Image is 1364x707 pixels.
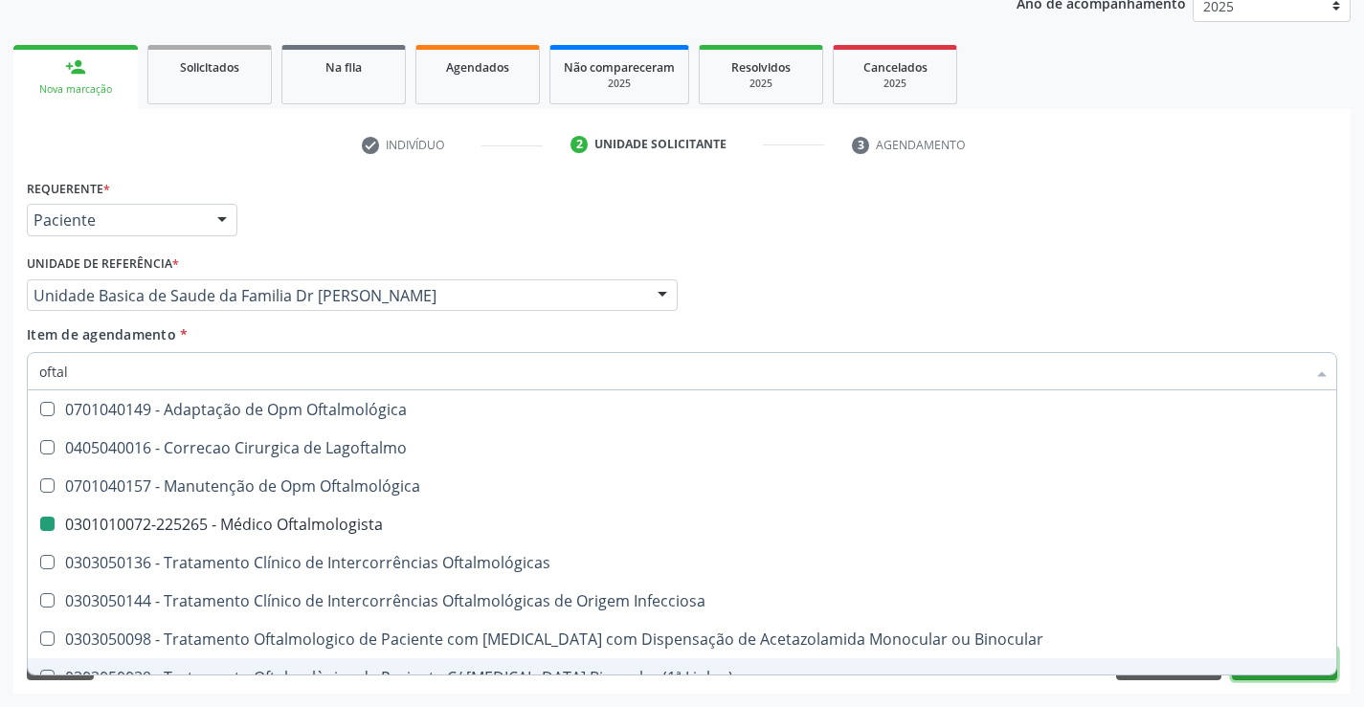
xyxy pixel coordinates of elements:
[39,352,1306,390] input: Buscar por procedimentos
[713,77,809,91] div: 2025
[39,593,1325,608] div: 0303050144 - Tratamento Clínico de Intercorrências Oftalmológicas de Origem Infecciosa
[39,517,1325,532] div: 0301010072-225265 - Médico Oftalmologista
[27,250,179,279] label: Unidade de referência
[180,59,239,76] span: Solicitados
[564,59,675,76] span: Não compareceram
[27,325,176,343] span: Item de agendamento
[446,59,509,76] span: Agendados
[39,440,1325,455] div: 0405040016 - Correcao Cirurgica de Lagoftalmo
[34,210,198,230] span: Paciente
[39,670,1325,685] div: 0303050039 - Tratamento Oftalmològico de Paciente C/ [MEDICAL_DATA] Binocular (1ª Linha )
[27,82,124,97] div: Nova marcação
[39,478,1325,494] div: 0701040157 - Manutenção de Opm Oftalmológica
[325,59,362,76] span: Na fila
[39,631,1325,647] div: 0303050098 - Tratamento Oftalmologico de Paciente com [MEDICAL_DATA] com Dispensação de Acetazola...
[65,56,86,77] div: person_add
[570,136,588,153] div: 2
[39,402,1325,417] div: 0701040149 - Adaptação de Opm Oftalmológica
[34,286,638,305] span: Unidade Basica de Saude da Familia Dr [PERSON_NAME]
[27,174,110,204] label: Requerente
[594,136,727,153] div: Unidade solicitante
[39,555,1325,570] div: 0303050136 - Tratamento Clínico de Intercorrências Oftalmológicas
[731,59,791,76] span: Resolvidos
[863,59,928,76] span: Cancelados
[847,77,943,91] div: 2025
[564,77,675,91] div: 2025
